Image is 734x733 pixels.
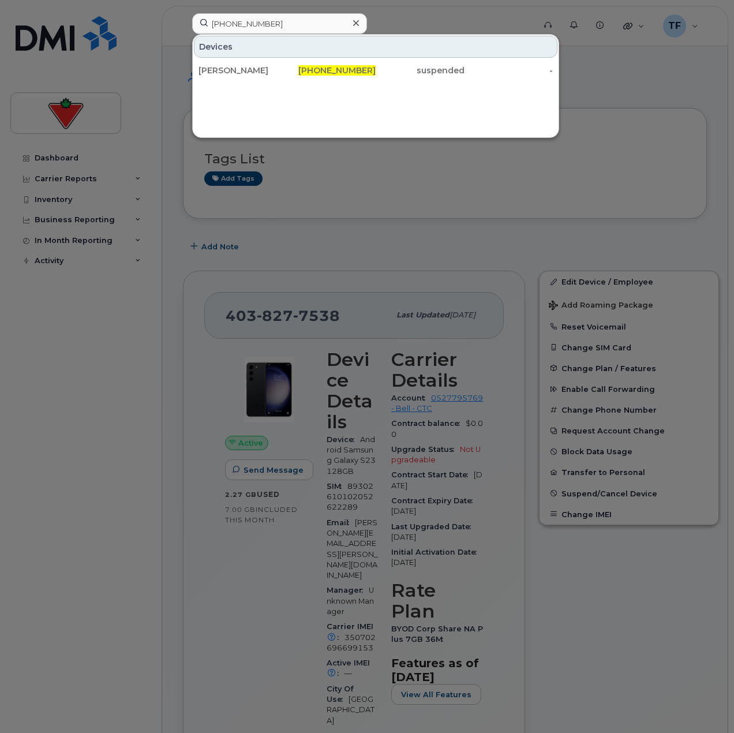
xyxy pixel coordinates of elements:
[298,65,376,76] span: [PHONE_NUMBER]
[376,65,465,76] div: suspended
[194,36,557,58] div: Devices
[465,65,553,76] div: -
[194,60,557,81] a: [PERSON_NAME][PHONE_NUMBER]suspended-
[199,65,287,76] div: [PERSON_NAME]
